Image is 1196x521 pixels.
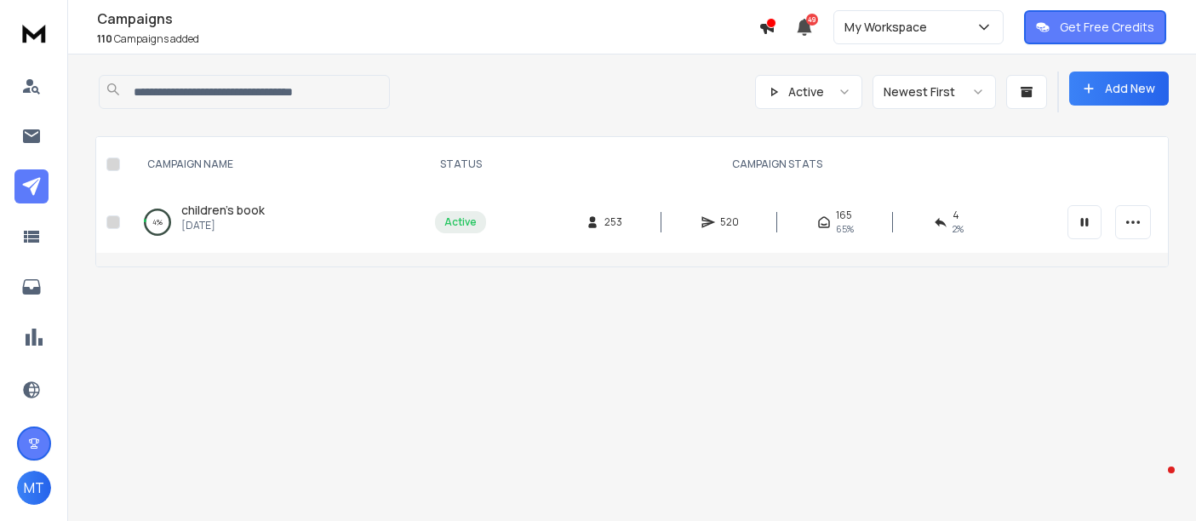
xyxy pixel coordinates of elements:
[788,83,824,100] p: Active
[720,215,739,229] span: 520
[873,75,996,109] button: Newest First
[17,471,51,505] button: MT
[953,222,964,236] span: 2 %
[1060,19,1154,36] p: Get Free Credits
[844,19,934,36] p: My Workspace
[836,222,854,236] span: 65 %
[127,192,425,253] td: 4%children's book[DATE]
[181,219,265,232] p: [DATE]
[181,202,265,219] a: children's book
[953,209,959,222] span: 4
[604,215,622,229] span: 253
[181,202,265,218] span: children's book
[1069,72,1169,106] button: Add New
[97,32,758,46] p: Campaigns added
[97,9,758,29] h1: Campaigns
[17,17,51,49] img: logo
[97,31,112,46] span: 110
[425,137,496,192] th: STATUS
[1134,462,1175,503] iframe: Intercom live chat
[444,215,477,229] div: Active
[152,214,163,231] p: 4 %
[836,209,852,222] span: 165
[127,137,425,192] th: CAMPAIGN NAME
[1024,10,1166,44] button: Get Free Credits
[496,137,1057,192] th: CAMPAIGN STATS
[806,14,818,26] span: 49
